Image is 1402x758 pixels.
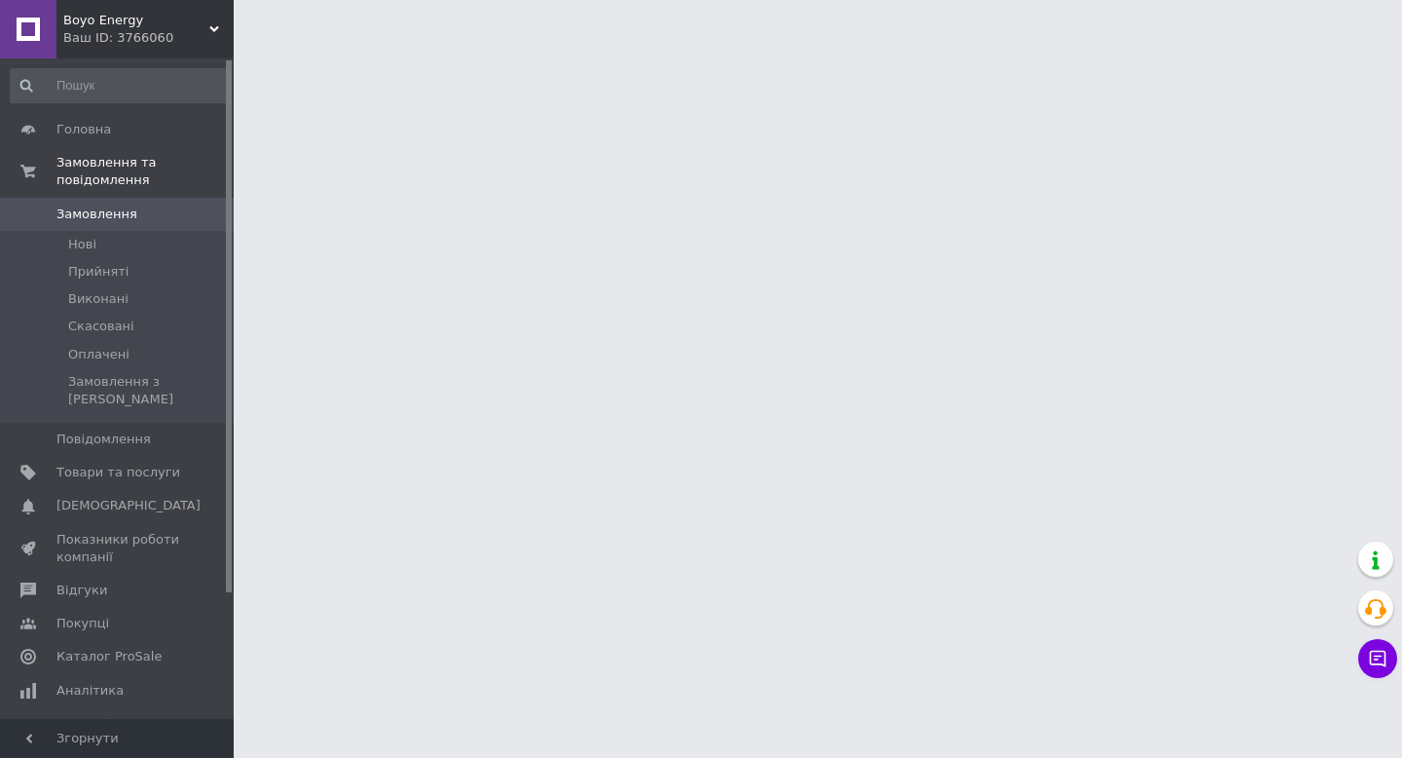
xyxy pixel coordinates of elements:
[63,29,234,47] div: Ваш ID: 3766060
[68,263,129,281] span: Прийняті
[56,154,234,189] span: Замовлення та повідомлення
[56,464,180,481] span: Товари та послуги
[56,121,111,138] span: Головна
[56,206,137,223] span: Замовлення
[56,497,201,514] span: [DEMOGRAPHIC_DATA]
[10,68,230,103] input: Пошук
[63,12,209,29] span: Boyo Energy
[68,346,129,363] span: Оплачені
[56,715,180,750] span: Управління сайтом
[68,236,96,253] span: Нові
[56,531,180,566] span: Показники роботи компанії
[56,648,162,665] span: Каталог ProSale
[68,373,228,408] span: Замовлення з [PERSON_NAME]
[68,318,134,335] span: Скасовані
[68,290,129,308] span: Виконані
[56,582,107,599] span: Відгуки
[56,682,124,700] span: Аналітика
[56,615,109,632] span: Покупці
[56,431,151,448] span: Повідомлення
[1358,639,1397,678] button: Чат з покупцем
